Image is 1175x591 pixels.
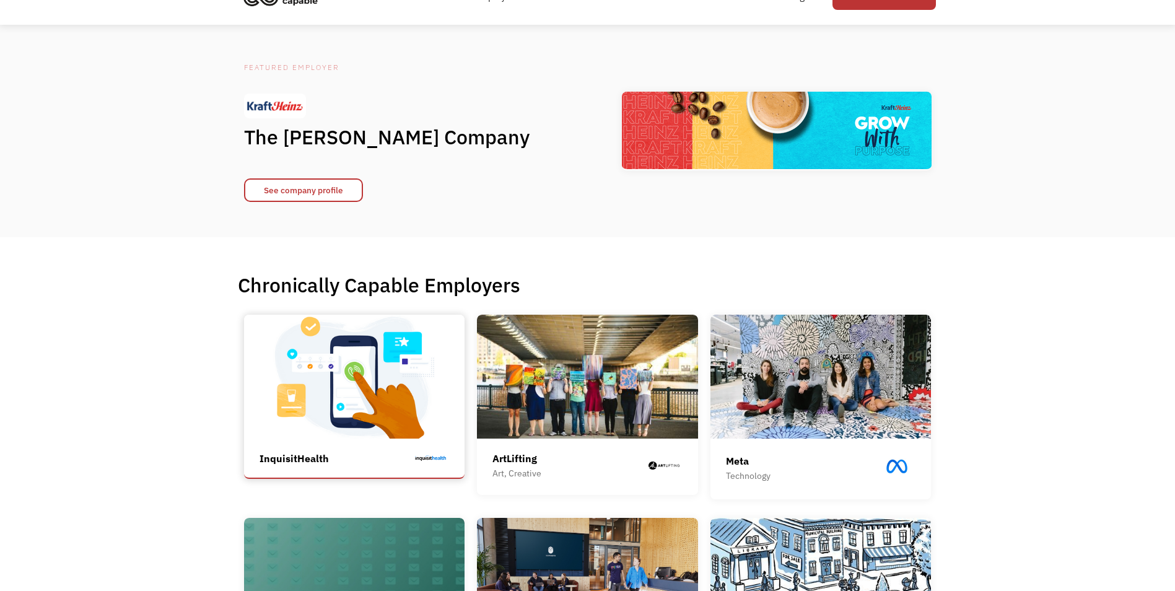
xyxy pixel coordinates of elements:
[244,125,554,149] h1: The [PERSON_NAME] Company
[726,453,771,468] div: Meta
[710,315,932,499] a: MetaTechnology
[477,315,698,495] a: ArtLiftingArt, Creative
[260,451,329,466] div: InquisitHealth
[238,273,938,297] h1: Chronically Capable Employers
[492,466,541,481] div: Art, Creative
[244,60,554,75] div: Featured Employer
[244,315,465,479] a: InquisitHealth
[726,468,771,483] div: Technology
[492,451,541,466] div: ArtLifting
[244,178,363,202] a: See company profile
